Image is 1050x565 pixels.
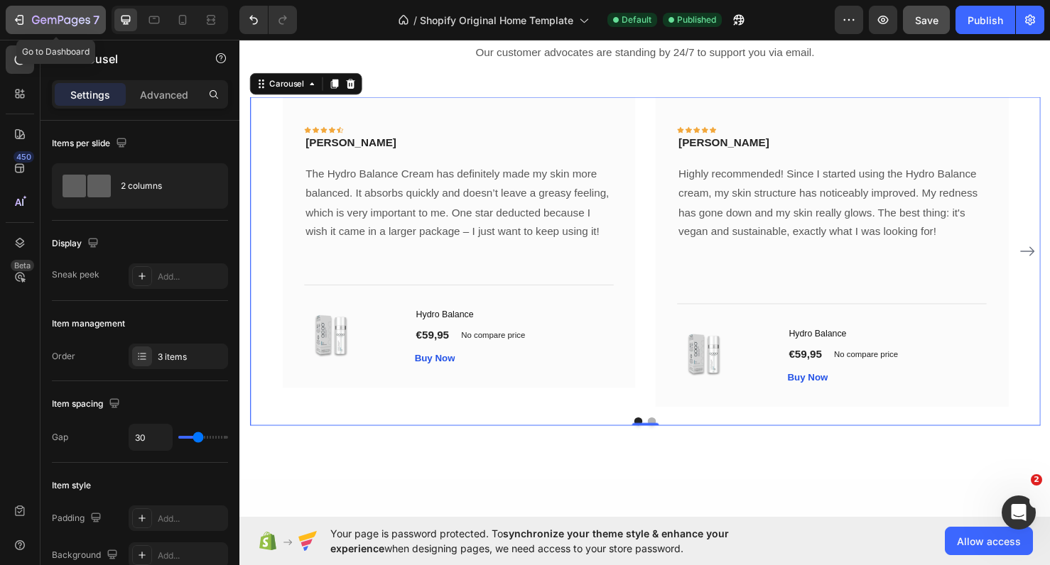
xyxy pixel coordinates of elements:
p: No compare price [232,307,300,316]
span: / [413,13,417,28]
div: Gap [52,431,68,444]
button: Save [903,6,950,34]
button: Dot [429,398,438,407]
button: Publish [956,6,1015,34]
span: Shopify Original Home Template [420,13,573,28]
span: synchronize your theme style & enhance your experience [330,527,729,554]
div: Undo/Redo [239,6,297,34]
h2: Our advantages [595,496,841,526]
h1: Hydro Balance [183,282,393,299]
button: Allow access [945,527,1033,555]
div: Sneak peek [52,268,99,281]
div: Display [52,234,102,253]
div: Carousel [28,41,70,54]
button: Carousel Next Arrow [817,212,840,235]
div: Item spacing [52,395,123,414]
div: Add... [158,549,224,562]
div: €59,95 [575,322,613,341]
div: Item style [52,479,91,492]
p: [PERSON_NAME] [69,101,164,118]
button: Buy Now [183,329,226,344]
p: Our customer advocates are standing by 24/7 to support you via email. [12,5,840,26]
p: 7 [93,11,99,28]
div: Background [52,546,121,565]
p: Settings [70,87,110,102]
div: Padding [52,509,104,528]
div: Item management [52,317,125,330]
div: Publish [968,13,1003,28]
span: Your page is password protected. To when designing pages, we need access to your store password. [330,526,784,556]
input: Auto [129,424,172,450]
div: 2 columns [121,170,207,202]
span: Allow access [957,534,1021,549]
span: 2 [1031,474,1042,486]
h1: Hydro Balance [575,302,785,319]
div: 3 items [158,351,224,363]
span: Default [622,13,651,26]
div: Add... [158,512,224,525]
div: Items per slide [52,134,130,153]
div: Order [52,350,75,363]
iframe: Intercom live chat [1002,495,1036,530]
p: [PERSON_NAME] [461,101,556,118]
span: Published [677,13,716,26]
p: Highly recommended! Since I started using the Hydro Balance cream, my skin structure has noticeab... [461,132,784,214]
p: No compare price [624,327,692,336]
button: Dot [415,398,423,407]
p: Advanced [140,87,188,102]
span: Save [915,14,938,26]
div: Add... [158,270,224,283]
iframe: Design area [239,38,1050,517]
p: Carousel [69,50,190,67]
button: Buy Now [575,349,618,363]
div: 450 [13,151,34,163]
div: Beta [11,260,34,271]
h2: Our commitment [303,496,550,526]
p: The Hydro Balance Cream has definitely made my skin more balanced. It absorbs quickly and doesn’t... [69,132,391,214]
button: 7 [6,6,106,34]
div: €59,95 [183,302,221,322]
